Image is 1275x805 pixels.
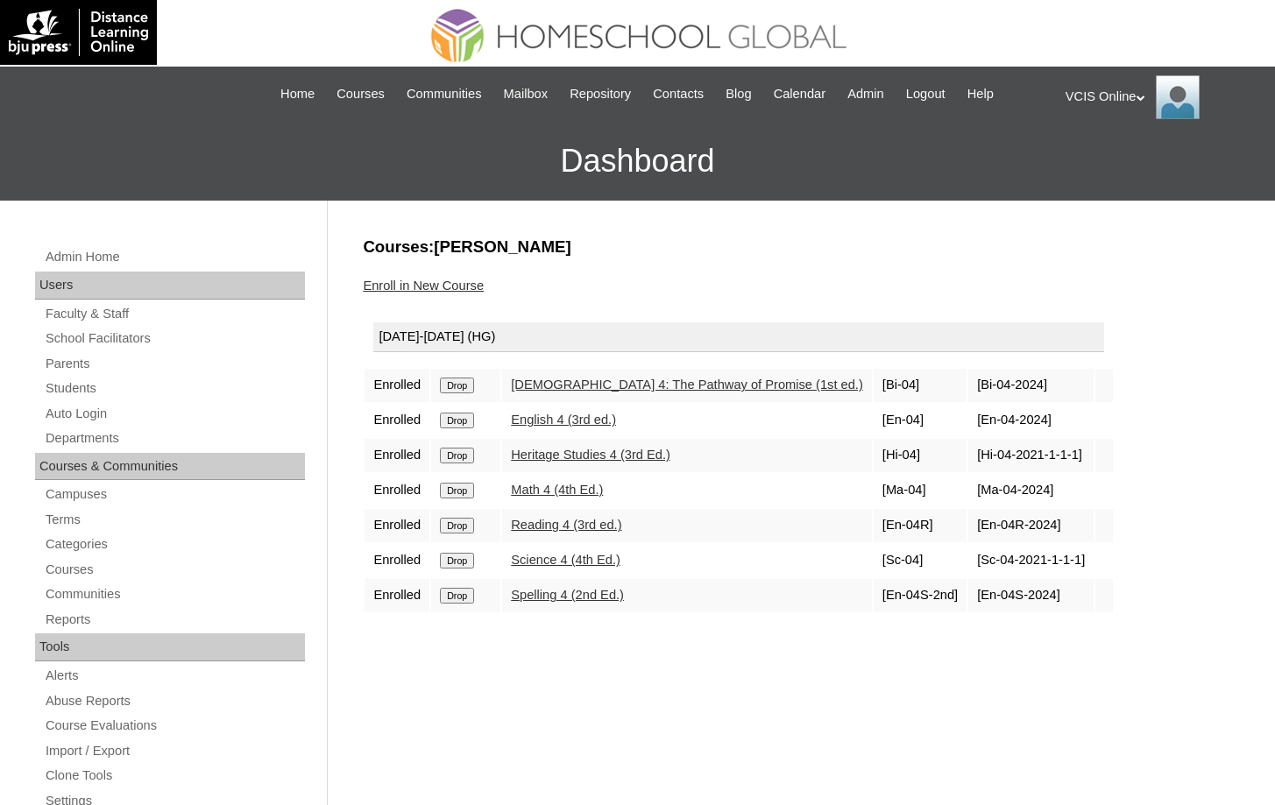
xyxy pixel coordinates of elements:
[1156,75,1200,119] img: VCIS Online Admin
[511,448,670,462] a: Heritage Studies 4 (3rd Ed.)
[440,448,474,463] input: Drop
[440,518,474,533] input: Drop
[570,84,631,104] span: Repository
[44,328,305,350] a: School Facilitators
[373,322,1104,352] div: [DATE]-[DATE] (HG)
[968,439,1094,472] td: [Hi-04-2021-1-1-1]
[363,236,1230,258] h3: Courses:[PERSON_NAME]
[511,378,863,392] a: [DEMOGRAPHIC_DATA] 4: The Pathway of Promise (1st ed.)
[874,369,967,402] td: [Bi-04]
[644,84,712,104] a: Contacts
[44,403,305,425] a: Auto Login
[44,559,305,581] a: Courses
[365,439,429,472] td: Enrolled
[44,246,305,268] a: Admin Home
[874,404,967,437] td: [En-04]
[774,84,825,104] span: Calendar
[511,518,621,532] a: Reading 4 (3rd ed.)
[365,474,429,507] td: Enrolled
[968,509,1094,542] td: [En-04R-2024]
[365,369,429,402] td: Enrolled
[365,404,429,437] td: Enrolled
[44,715,305,737] a: Course Evaluations
[504,84,549,104] span: Mailbox
[35,272,305,300] div: Users
[44,378,305,399] a: Students
[44,533,305,555] a: Categories
[363,279,484,293] a: Enroll in New Course
[44,303,305,325] a: Faculty & Staff
[561,84,640,104] a: Repository
[511,553,620,567] a: Science 4 (4th Ed.)
[968,544,1094,577] td: [Sc-04-2021-1-1-1]
[440,378,474,393] input: Drop
[765,84,834,104] a: Calendar
[968,404,1094,437] td: [En-04-2024]
[9,122,1266,201] h3: Dashboard
[717,84,760,104] a: Blog
[968,579,1094,612] td: [En-04S-2024]
[653,84,704,104] span: Contacts
[44,765,305,787] a: Clone Tools
[495,84,557,104] a: Mailbox
[440,413,474,428] input: Drop
[847,84,884,104] span: Admin
[968,474,1094,507] td: [Ma-04-2024]
[511,413,616,427] a: English 4 (3rd ed.)
[44,690,305,712] a: Abuse Reports
[726,84,751,104] span: Blog
[336,84,385,104] span: Courses
[511,588,624,602] a: Spelling 4 (2nd Ed.)
[9,9,148,56] img: logo-white.png
[365,544,429,577] td: Enrolled
[44,509,305,531] a: Terms
[328,84,393,104] a: Courses
[365,509,429,542] td: Enrolled
[44,740,305,762] a: Import / Export
[272,84,323,104] a: Home
[440,483,474,498] input: Drop
[35,633,305,661] div: Tools
[897,84,954,104] a: Logout
[874,544,967,577] td: [Sc-04]
[280,84,315,104] span: Home
[44,583,305,605] a: Communities
[967,84,994,104] span: Help
[968,369,1094,402] td: [Bi-04-2024]
[44,609,305,631] a: Reports
[440,588,474,604] input: Drop
[959,84,1002,104] a: Help
[839,84,893,104] a: Admin
[44,427,305,449] a: Departments
[44,665,305,687] a: Alerts
[398,84,491,104] a: Communities
[365,579,429,612] td: Enrolled
[874,509,967,542] td: [En-04R]
[44,353,305,375] a: Parents
[874,474,967,507] td: [Ma-04]
[906,84,946,104] span: Logout
[440,553,474,568] input: Drop
[1066,75,1257,119] div: VCIS Online
[407,84,482,104] span: Communities
[874,579,967,612] td: [En-04S-2nd]
[874,439,967,472] td: [Hi-04]
[511,483,603,497] a: Math 4 (4th Ed.)
[35,453,305,481] div: Courses & Communities
[44,484,305,505] a: Campuses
